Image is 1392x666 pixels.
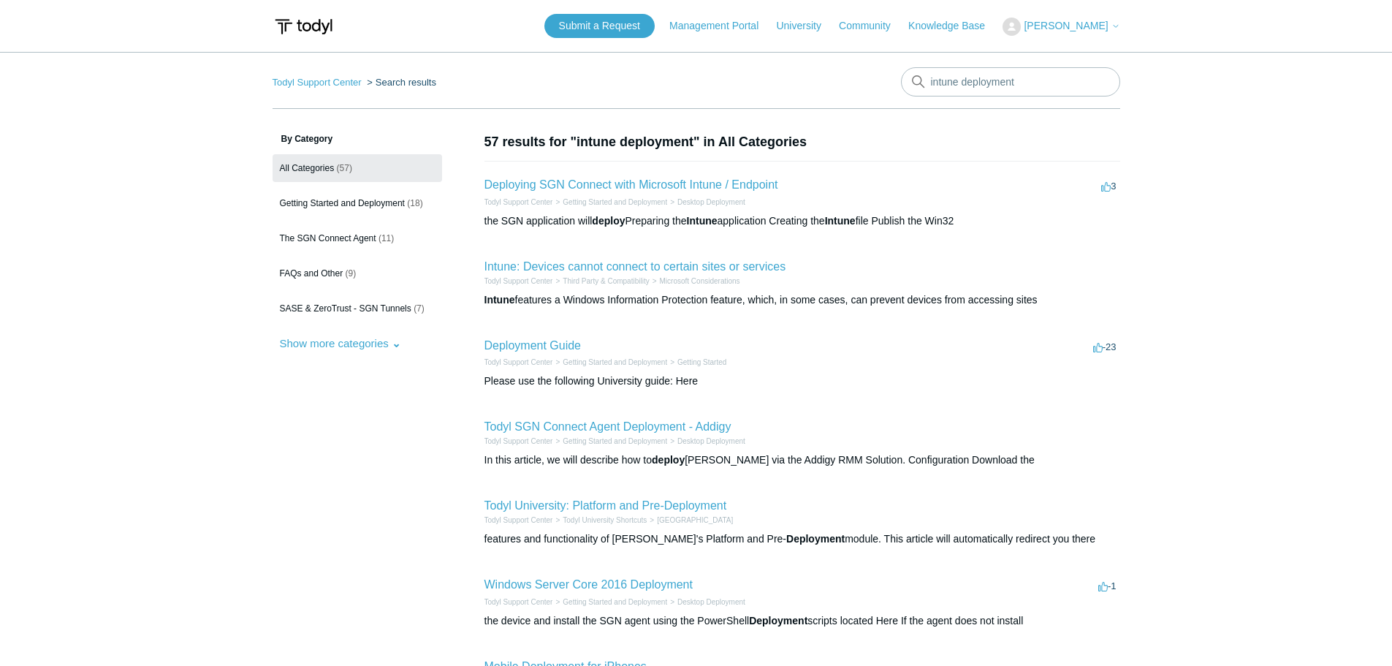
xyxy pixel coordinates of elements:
[484,597,553,608] li: Todyl Support Center
[273,224,442,252] a: The SGN Connect Agent (11)
[484,260,786,273] a: Intune: Devices cannot connect to certain sites or services
[484,598,553,606] a: Todyl Support Center
[825,215,856,227] em: Intune
[273,330,408,357] button: Show more categories
[379,233,394,243] span: (11)
[414,303,425,314] span: (7)
[552,597,667,608] li: Getting Started and Deployment
[484,292,1120,308] div: features a Windows Information Protection feature, which, in some cases, can prevent devices from...
[484,374,1120,389] div: Please use the following University guide: Here
[484,276,553,287] li: Todyl Support Center
[273,154,442,182] a: All Categories (57)
[1003,18,1119,36] button: [PERSON_NAME]
[484,277,553,285] a: Todyl Support Center
[280,163,335,173] span: All Categories
[280,268,343,279] span: FAQs and Other
[687,215,718,227] em: Intune
[660,277,740,285] a: Microsoft Considerations
[484,516,553,524] a: Todyl Support Center
[484,578,693,591] a: Windows Server Core 2016 Deployment
[650,276,740,287] li: Microsoft Considerations
[273,77,365,88] li: Todyl Support Center
[484,613,1120,629] div: the device and install the SGN agent using the PowerShell scripts located Here If the agent does ...
[749,615,807,627] em: Deployment
[677,598,745,606] a: Desktop Deployment
[484,132,1120,152] h1: 57 results for "intune deployment" in All Categories
[667,357,726,368] li: Getting Started
[484,213,1120,229] div: the SGN application will Preparing the application Creating the file Publish the Win32
[1101,181,1116,192] span: 3
[552,515,647,526] li: Todyl University Shortcuts
[484,531,1120,547] div: features and functionality of [PERSON_NAME]'s Platform and Pre- module. This article will automat...
[484,178,778,191] a: Deploying SGN Connect with Microsoft Intune / Endpoint
[563,358,667,366] a: Getting Started and Deployment
[337,163,352,173] span: (57)
[273,132,442,145] h3: By Category
[677,198,745,206] a: Desktop Deployment
[280,198,405,208] span: Getting Started and Deployment
[1093,341,1117,352] span: -23
[552,436,667,447] li: Getting Started and Deployment
[563,598,667,606] a: Getting Started and Deployment
[484,499,727,512] a: Todyl University: Platform and Pre-Deployment
[484,339,582,352] a: Deployment Guide
[273,189,442,217] a: Getting Started and Deployment (18)
[484,420,731,433] a: Todyl SGN Connect Agent Deployment - Addigy
[484,453,1120,468] div: In this article, we will describe how to [PERSON_NAME] via the Addigy RMM Solution. Configuration...
[552,197,667,208] li: Getting Started and Deployment
[544,14,655,38] a: Submit a Request
[667,197,745,208] li: Desktop Deployment
[776,18,835,34] a: University
[273,13,335,40] img: Todyl Support Center Help Center home page
[484,437,553,445] a: Todyl Support Center
[563,437,667,445] a: Getting Started and Deployment
[677,437,745,445] a: Desktop Deployment
[908,18,1000,34] a: Knowledge Base
[484,294,515,306] em: Intune
[484,436,553,447] li: Todyl Support Center
[563,198,667,206] a: Getting Started and Deployment
[839,18,905,34] a: Community
[364,77,436,88] li: Search results
[786,533,845,545] em: Deployment
[667,597,745,608] li: Desktop Deployment
[563,516,647,524] a: Todyl University Shortcuts
[273,77,362,88] a: Todyl Support Center
[1024,20,1108,31] span: [PERSON_NAME]
[407,198,422,208] span: (18)
[280,303,411,314] span: SASE & ZeroTrust - SGN Tunnels
[484,515,553,526] li: Todyl Support Center
[552,357,667,368] li: Getting Started and Deployment
[273,295,442,322] a: SASE & ZeroTrust - SGN Tunnels (7)
[484,198,553,206] a: Todyl Support Center
[280,233,376,243] span: The SGN Connect Agent
[273,260,442,287] a: FAQs and Other (9)
[669,18,773,34] a: Management Portal
[592,215,625,227] em: deploy
[657,516,733,524] a: [GEOGRAPHIC_DATA]
[652,454,685,466] em: deploy
[484,358,553,366] a: Todyl Support Center
[1098,580,1117,591] span: -1
[901,67,1120,97] input: Search
[563,277,649,285] a: Third Party & Compatibility
[552,276,649,287] li: Third Party & Compatibility
[484,357,553,368] li: Todyl Support Center
[667,436,745,447] li: Desktop Deployment
[647,515,733,526] li: Todyl University
[346,268,357,279] span: (9)
[677,358,726,366] a: Getting Started
[484,197,553,208] li: Todyl Support Center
